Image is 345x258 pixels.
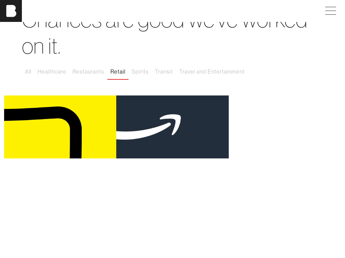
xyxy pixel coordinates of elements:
[176,65,248,79] button: Travel and Entertainment
[69,65,107,79] button: Restaurants
[129,65,152,79] button: Spirits
[22,7,323,59] h1: Chances are good we’ve worked on it.
[152,65,176,79] button: Transit
[22,65,35,79] button: All
[107,65,129,79] button: Retail
[35,65,69,79] button: Healthcare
